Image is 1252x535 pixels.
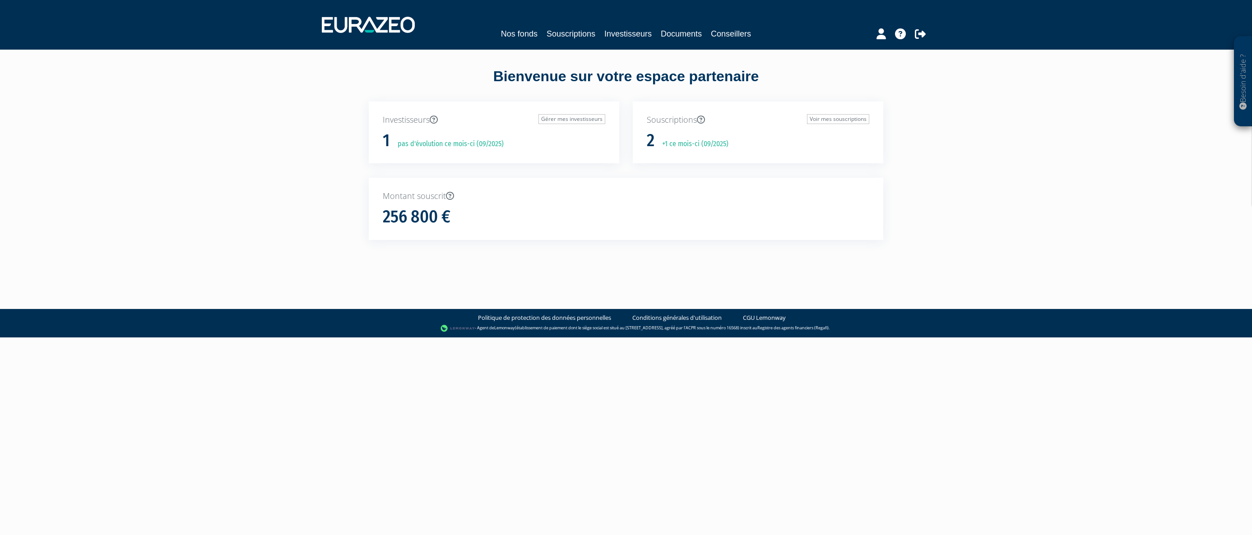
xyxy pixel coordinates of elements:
[478,314,611,322] a: Politique de protection des données personnelles
[383,114,605,126] p: Investisseurs
[656,139,728,149] p: +1 ce mois-ci (09/2025)
[647,114,869,126] p: Souscriptions
[9,324,1243,333] div: - Agent de (établissement de paiement dont le siège social est situé au [STREET_ADDRESS], agréé p...
[661,28,702,40] a: Documents
[383,131,390,150] h1: 1
[1238,41,1248,122] p: Besoin d'aide ?
[757,325,829,331] a: Registre des agents financiers (Regafi)
[538,114,605,124] a: Gérer mes investisseurs
[501,28,538,40] a: Nos fonds
[391,139,504,149] p: pas d'évolution ce mois-ci (09/2025)
[441,324,475,333] img: logo-lemonway.png
[647,131,654,150] h1: 2
[383,208,450,226] h1: 256 800 €
[711,28,751,40] a: Conseillers
[383,190,869,202] p: Montant souscrit
[547,28,595,40] a: Souscriptions
[322,17,415,33] img: 1732889491-logotype_eurazeo_blanc_rvb.png
[362,66,890,101] div: Bienvenue sur votre espace partenaire
[494,325,515,331] a: Lemonway
[604,28,652,40] a: Investisseurs
[632,314,722,322] a: Conditions générales d'utilisation
[743,314,786,322] a: CGU Lemonway
[807,114,869,124] a: Voir mes souscriptions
